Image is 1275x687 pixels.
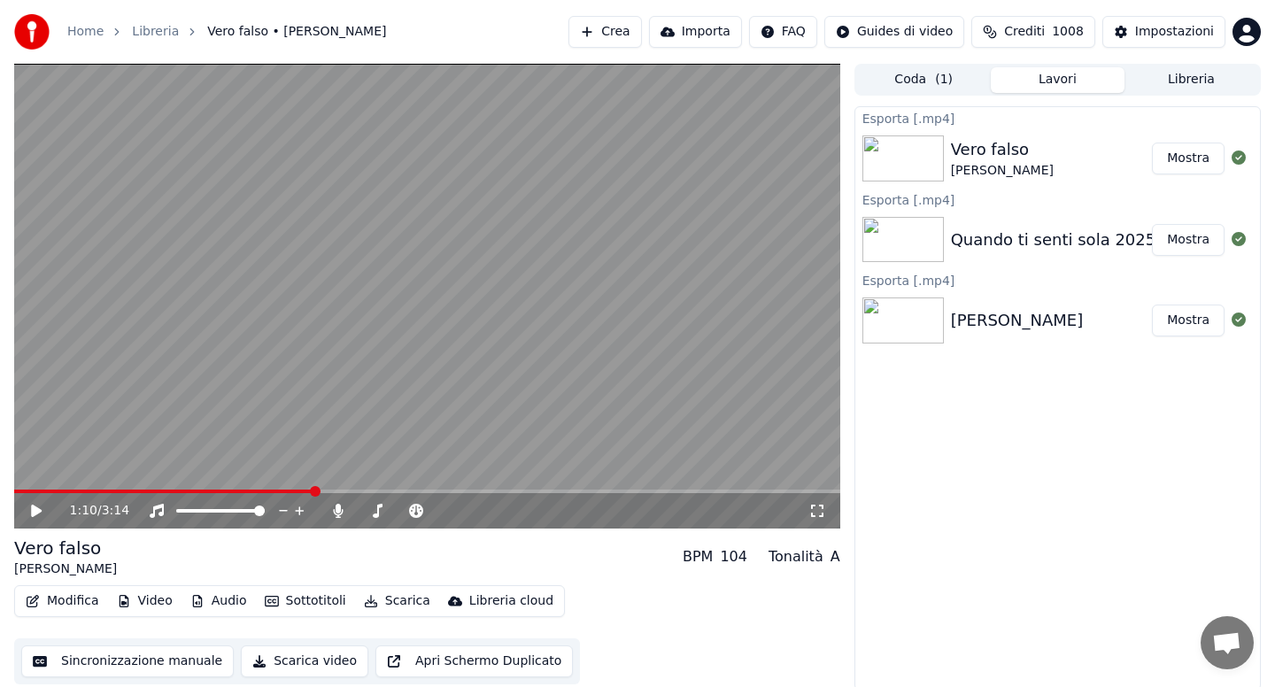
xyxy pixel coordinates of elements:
span: Crediti [1004,23,1045,41]
button: Sottotitoli [258,589,353,614]
button: Apri Schermo Duplicato [375,645,573,677]
button: Video [110,589,180,614]
button: Mostra [1152,143,1225,174]
div: Tonalità [769,546,823,567]
button: Mostra [1152,224,1225,256]
button: FAQ [749,16,817,48]
div: [PERSON_NAME] [951,308,1084,333]
div: Esporta [.mp4] [855,107,1260,128]
div: Quando ti senti sola 2025 [951,228,1156,252]
button: Coda [857,67,991,93]
div: [PERSON_NAME] [951,162,1054,180]
a: Home [67,23,104,41]
span: ( 1 ) [935,71,953,89]
div: Vero falso [951,137,1054,162]
button: Importa [649,16,742,48]
div: Impostazioni [1135,23,1214,41]
button: Audio [183,589,254,614]
button: Scarica [357,589,437,614]
button: Sincronizzazione manuale [21,645,234,677]
img: youka [14,14,50,50]
div: A [831,546,840,567]
span: 3:14 [102,502,129,520]
button: Crediti1008 [971,16,1095,48]
button: Crea [568,16,641,48]
div: Libreria cloud [469,592,553,610]
div: Aprire la chat [1201,616,1254,669]
span: Vero falso • [PERSON_NAME] [207,23,386,41]
div: 104 [720,546,747,567]
button: Impostazioni [1102,16,1225,48]
a: Libreria [132,23,179,41]
div: Vero falso [14,536,117,560]
div: Esporta [.mp4] [855,269,1260,290]
span: 1008 [1052,23,1084,41]
button: Mostra [1152,305,1225,336]
div: BPM [683,546,713,567]
button: Scarica video [241,645,368,677]
button: Modifica [19,589,106,614]
span: 1:10 [70,502,97,520]
button: Libreria [1124,67,1258,93]
nav: breadcrumb [67,23,387,41]
button: Lavori [991,67,1124,93]
div: / [70,502,112,520]
div: [PERSON_NAME] [14,560,117,578]
div: Esporta [.mp4] [855,189,1260,210]
button: Guides di video [824,16,964,48]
